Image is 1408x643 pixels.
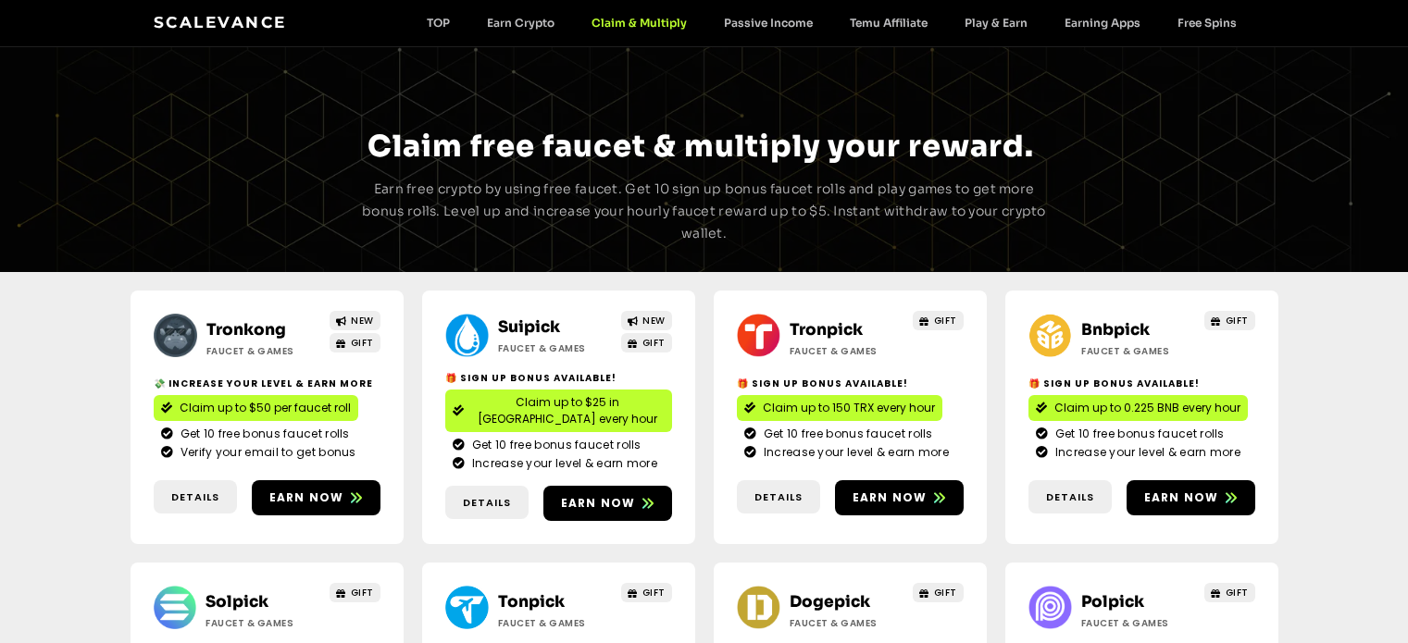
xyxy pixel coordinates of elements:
[206,616,321,630] h2: Faucet & Games
[1051,444,1240,461] span: Increase your level & earn more
[1054,400,1240,416] span: Claim up to 0.225 BNB every hour
[360,179,1049,244] p: Earn free crypto by using free faucet. Get 10 sign up bonus faucet rolls and play games to get mo...
[1081,592,1144,612] a: Polpick
[790,616,905,630] h2: Faucet & Games
[206,344,322,358] h2: Faucet & Games
[835,480,964,515] a: Earn now
[368,128,1034,165] span: Claim free faucet & multiply your reward.
[498,341,614,355] h2: Faucet & Games
[351,314,374,328] span: NEW
[1081,320,1150,340] a: Bnbpick
[463,495,511,511] span: Details
[351,336,374,350] span: GIFT
[831,16,946,30] a: Temu Affiliate
[790,592,870,612] a: Dogepick
[330,333,380,352] a: GIFT
[759,426,933,442] span: Get 10 free bonus faucet rolls
[1127,480,1255,515] a: Earn now
[445,371,672,385] h2: 🎁 Sign Up Bonus Available!
[737,480,820,514] a: Details
[1081,616,1197,630] h2: Faucet & Games
[206,592,268,612] a: Solpick
[543,486,672,521] a: Earn now
[1159,16,1255,30] a: Free Spins
[1046,16,1159,30] a: Earning Apps
[573,16,705,30] a: Claim & Multiply
[754,489,803,505] span: Details
[1226,586,1249,600] span: GIFT
[154,377,380,390] h2: 💸 Increase your level & earn more
[705,16,831,30] a: Passive Income
[330,311,380,330] a: NEW
[913,583,964,602] a: GIFT
[180,400,351,416] span: Claim up to $50 per faucet roll
[467,455,657,472] span: Increase your level & earn more
[498,592,565,612] a: Tonpick
[934,314,957,328] span: GIFT
[913,311,964,330] a: GIFT
[737,395,942,421] a: Claim up to 150 TRX every hour
[763,400,935,416] span: Claim up to 150 TRX every hour
[498,317,560,337] a: Suipick
[621,333,672,352] a: GIFT
[176,444,356,461] span: Verify your email to get bonus
[330,583,380,602] a: GIFT
[621,311,672,330] a: NEW
[642,336,666,350] span: GIFT
[1204,311,1255,330] a: GIFT
[561,495,636,512] span: Earn now
[1028,377,1255,390] h2: 🎁 Sign Up Bonus Available!
[498,616,614,630] h2: Faucet & Games
[1081,344,1197,358] h2: Faucet & Games
[351,586,374,600] span: GIFT
[790,320,863,340] a: Tronpick
[154,480,237,514] a: Details
[1051,426,1225,442] span: Get 10 free bonus faucet rolls
[853,489,928,506] span: Earn now
[252,480,380,515] a: Earn now
[1028,480,1112,514] a: Details
[642,314,666,328] span: NEW
[467,437,642,453] span: Get 10 free bonus faucet rolls
[445,390,672,432] a: Claim up to $25 in [GEOGRAPHIC_DATA] every hour
[946,16,1046,30] a: Play & Earn
[1226,314,1249,328] span: GIFT
[408,16,1255,30] nav: Menu
[737,377,964,390] h2: 🎁 Sign Up Bonus Available!
[408,16,468,30] a: TOP
[176,426,350,442] span: Get 10 free bonus faucet rolls
[1028,395,1248,421] a: Claim up to 0.225 BNB every hour
[206,320,286,340] a: Tronkong
[642,586,666,600] span: GIFT
[445,486,529,520] a: Details
[471,394,665,427] span: Claim up to $25 in [GEOGRAPHIC_DATA] every hour
[154,395,358,421] a: Claim up to $50 per faucet roll
[621,583,672,602] a: GIFT
[468,16,573,30] a: Earn Crypto
[934,586,957,600] span: GIFT
[759,444,949,461] span: Increase your level & earn more
[1204,583,1255,602] a: GIFT
[1046,489,1094,505] span: Details
[790,344,905,358] h2: Faucet & Games
[269,489,344,506] span: Earn now
[171,489,219,505] span: Details
[154,13,287,31] a: Scalevance
[1144,489,1219,506] span: Earn now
